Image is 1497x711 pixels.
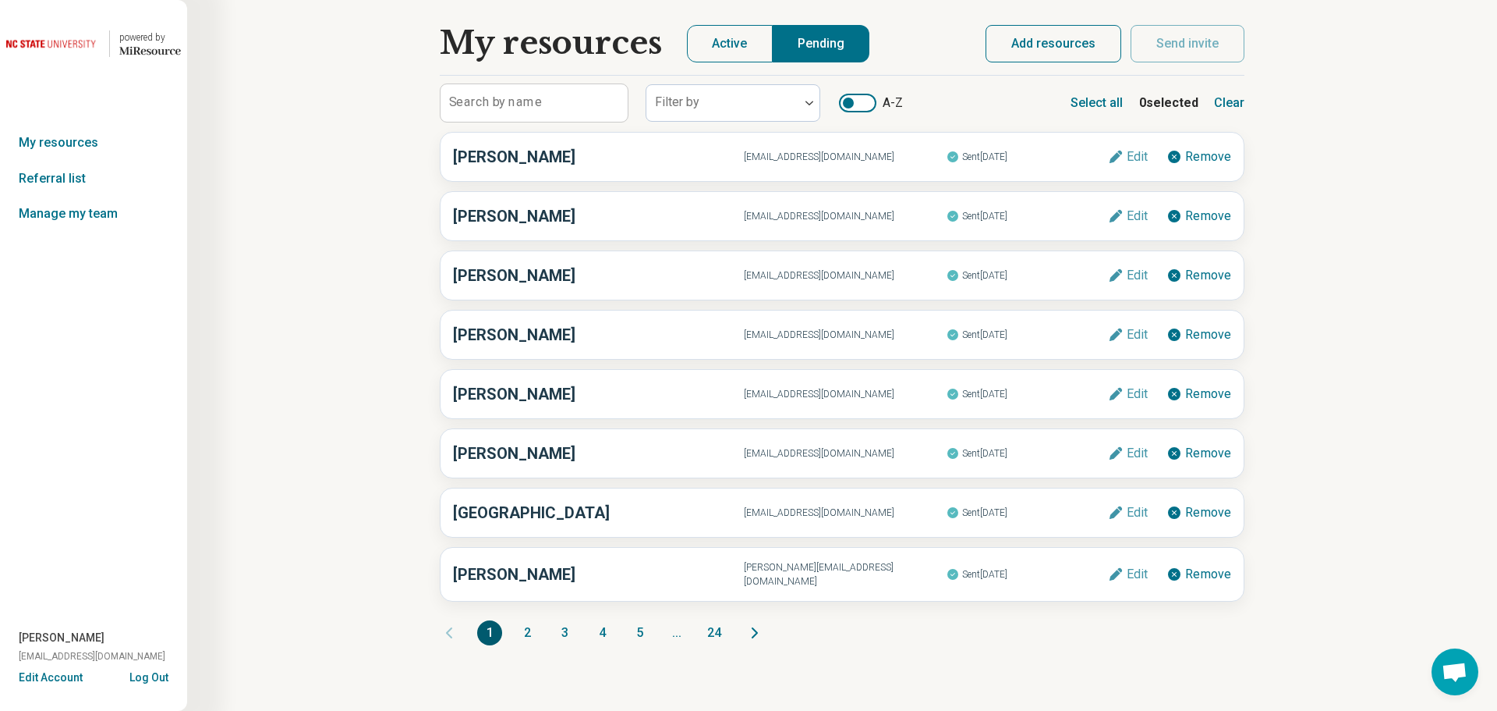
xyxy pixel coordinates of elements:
[440,25,662,62] h1: My resources
[1166,446,1231,461] button: Remove
[453,382,744,406] h3: [PERSON_NAME]
[986,25,1121,62] button: Add resources
[119,30,181,44] div: powered by
[744,446,946,460] span: [EMAIL_ADDRESS][DOMAIN_NAME]
[453,442,744,465] h3: [PERSON_NAME]
[19,670,83,686] button: Edit Account
[839,94,903,112] label: A-Z
[1108,505,1148,521] button: Edit
[655,94,699,109] label: Filter by
[947,325,1108,345] span: Sent [DATE]
[947,384,1108,404] span: Sent [DATE]
[947,265,1108,286] span: Sent [DATE]
[1108,386,1148,402] button: Edit
[1131,25,1244,62] button: Send invite
[1127,447,1148,460] span: Edit
[1185,210,1231,222] span: Remove
[6,25,181,62] a: North Carolina State University powered by
[1108,149,1148,165] button: Edit
[453,563,744,586] h3: [PERSON_NAME]
[1166,505,1231,521] button: Remove
[947,443,1108,464] span: Sent [DATE]
[1127,388,1148,400] span: Edit
[744,560,946,588] span: [PERSON_NAME][EMAIL_ADDRESS][DOMAIN_NAME]
[744,328,946,342] span: [EMAIL_ADDRESS][DOMAIN_NAME]
[702,620,727,645] button: 24
[947,503,1108,523] span: Sent [DATE]
[1166,208,1231,224] button: Remove
[1071,84,1124,122] button: Select all
[1127,269,1148,282] span: Edit
[1108,327,1148,343] button: Edit
[1432,649,1478,695] a: Open chat
[453,264,744,287] h3: [PERSON_NAME]
[1127,329,1148,341] span: Edit
[453,501,744,524] h3: [GEOGRAPHIC_DATA]
[453,323,744,347] h3: [PERSON_NAME]
[477,620,502,645] button: 1
[745,620,764,645] button: Next page
[1166,386,1231,402] button: Remove
[1214,84,1245,122] button: Clear
[1185,151,1231,163] span: Remove
[947,564,1108,585] span: Sent [DATE]
[1139,94,1198,112] b: 0 selected
[1185,329,1231,341] span: Remove
[687,25,773,62] button: Active
[1127,151,1148,163] span: Edit
[453,145,744,169] h3: [PERSON_NAME]
[1127,507,1148,519] span: Edit
[589,620,614,645] button: 4
[129,670,168,682] button: Log Out
[947,206,1108,226] span: Sent [DATE]
[1185,388,1231,400] span: Remove
[1166,567,1231,582] button: Remove
[449,96,542,108] label: Search by name
[1185,507,1231,519] span: Remove
[19,649,165,663] span: [EMAIL_ADDRESS][DOMAIN_NAME]
[744,209,946,223] span: [EMAIL_ADDRESS][DOMAIN_NAME]
[1108,208,1148,224] button: Edit
[664,620,689,645] span: ...
[552,620,577,645] button: 3
[1108,446,1148,461] button: Edit
[1108,268,1148,283] button: Edit
[744,506,946,520] span: [EMAIL_ADDRESS][DOMAIN_NAME]
[453,204,744,228] h3: [PERSON_NAME]
[1185,568,1231,581] span: Remove
[1166,268,1231,283] button: Remove
[1127,210,1148,222] span: Edit
[440,620,458,645] button: Previous page
[1166,149,1231,165] button: Remove
[744,387,946,401] span: [EMAIL_ADDRESS][DOMAIN_NAME]
[6,25,100,62] img: North Carolina State University
[947,147,1108,167] span: Sent [DATE]
[1166,327,1231,343] button: Remove
[1127,568,1148,581] span: Edit
[627,620,652,645] button: 5
[1108,567,1148,582] button: Edit
[773,25,870,62] button: Pending
[744,268,946,283] span: [EMAIL_ADDRESS][DOMAIN_NAME]
[1185,269,1231,282] span: Remove
[1185,447,1231,460] span: Remove
[515,620,540,645] button: 2
[19,630,104,646] span: [PERSON_NAME]
[744,150,946,164] span: [EMAIL_ADDRESS][DOMAIN_NAME]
